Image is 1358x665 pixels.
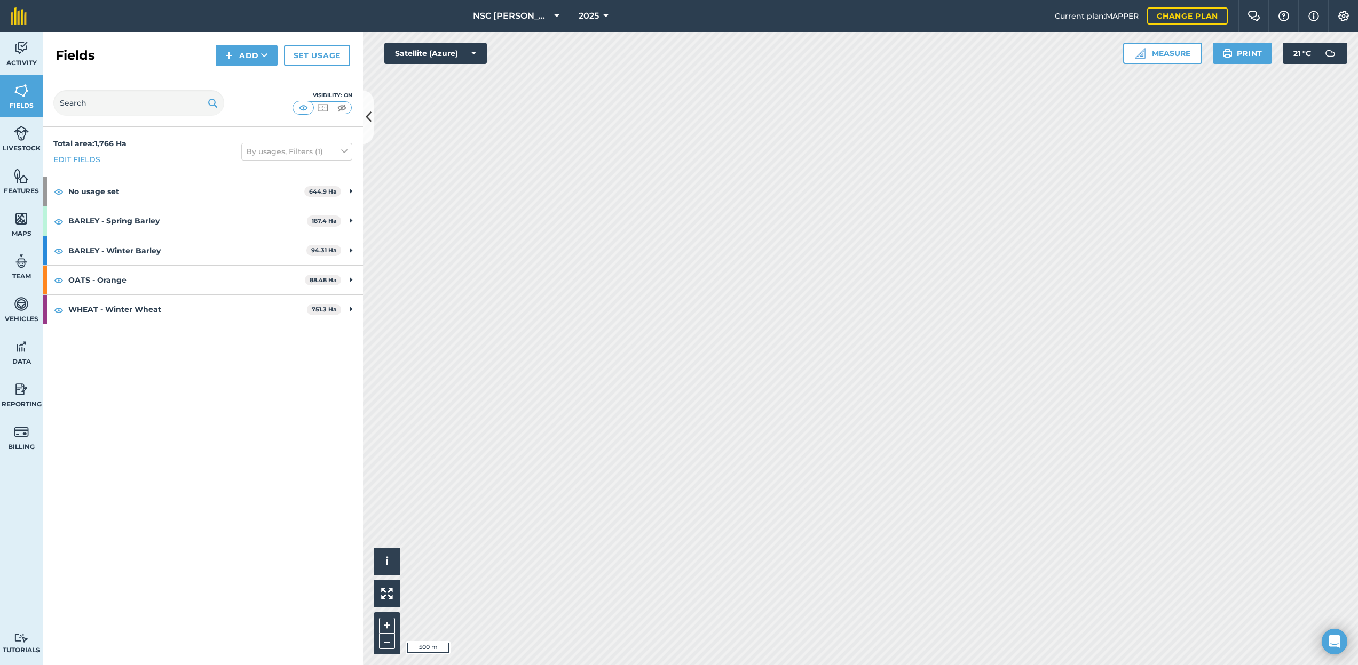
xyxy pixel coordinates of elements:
[14,424,29,440] img: svg+xml;base64,PD94bWwgdmVyc2lvbj0iMS4wIiBlbmNvZGluZz0idXRmLTgiPz4KPCEtLSBHZW5lcmF0b3I6IEFkb2JlIE...
[14,125,29,141] img: svg+xml;base64,PD94bWwgdmVyc2lvbj0iMS4wIiBlbmNvZGluZz0idXRmLTgiPz4KPCEtLSBHZW5lcmF0b3I6IEFkb2JlIE...
[297,102,310,113] img: svg+xml;base64,PHN2ZyB4bWxucz0iaHR0cDovL3d3dy53My5vcmcvMjAwMC9zdmciIHdpZHRoPSI1MCIgaGVpZ2h0PSI0MC...
[310,276,337,284] strong: 88.48 Ha
[316,102,329,113] img: svg+xml;base64,PHN2ZyB4bWxucz0iaHR0cDovL3d3dy53My5vcmcvMjAwMC9zdmciIHdpZHRoPSI1MCIgaGVpZ2h0PSI0MC...
[1222,47,1233,60] img: svg+xml;base64,PHN2ZyB4bWxucz0iaHR0cDovL3d3dy53My5vcmcvMjAwMC9zdmciIHdpZHRoPSIxOSIgaGVpZ2h0PSIyNC...
[14,339,29,355] img: svg+xml;base64,PD94bWwgdmVyc2lvbj0iMS4wIiBlbmNvZGluZz0idXRmLTgiPz4KPCEtLSBHZW5lcmF0b3I6IEFkb2JlIE...
[309,188,337,195] strong: 644.9 Ha
[1320,43,1341,64] img: svg+xml;base64,PD94bWwgdmVyc2lvbj0iMS4wIiBlbmNvZGluZz0idXRmLTgiPz4KPCEtLSBHZW5lcmF0b3I6IEFkb2JlIE...
[14,211,29,227] img: svg+xml;base64,PHN2ZyB4bWxucz0iaHR0cDovL3d3dy53My5vcmcvMjAwMC9zdmciIHdpZHRoPSI1NiIgaGVpZ2h0PSI2MC...
[1308,10,1319,22] img: svg+xml;base64,PHN2ZyB4bWxucz0iaHR0cDovL3d3dy53My5vcmcvMjAwMC9zdmciIHdpZHRoPSIxNyIgaGVpZ2h0PSIxNy...
[1337,11,1350,21] img: A cog icon
[43,266,363,294] div: OATS - Orange88.48 Ha
[68,177,304,206] strong: No usage set
[1123,43,1202,64] button: Measure
[11,7,27,25] img: fieldmargin Logo
[379,618,395,634] button: +
[54,244,64,257] img: svg+xml;base64,PHN2ZyB4bWxucz0iaHR0cDovL3d3dy53My5vcmcvMjAwMC9zdmciIHdpZHRoPSIxOCIgaGVpZ2h0PSIyNC...
[68,266,305,294] strong: OATS - Orange
[14,381,29,397] img: svg+xml;base64,PD94bWwgdmVyc2lvbj0iMS4wIiBlbmNvZGluZz0idXRmLTgiPz4KPCEtLSBHZW5lcmF0b3I6IEFkb2JlIE...
[1147,7,1228,25] a: Change plan
[284,45,350,66] a: Set usage
[56,47,95,64] h2: Fields
[1213,43,1273,64] button: Print
[53,139,127,148] strong: Total area : 1,766 Ha
[14,40,29,56] img: svg+xml;base64,PD94bWwgdmVyc2lvbj0iMS4wIiBlbmNvZGluZz0idXRmLTgiPz4KPCEtLSBHZW5lcmF0b3I6IEFkb2JlIE...
[54,185,64,198] img: svg+xml;base64,PHN2ZyB4bWxucz0iaHR0cDovL3d3dy53My5vcmcvMjAwMC9zdmciIHdpZHRoPSIxOCIgaGVpZ2h0PSIyNC...
[385,555,389,568] span: i
[14,633,29,643] img: svg+xml;base64,PD94bWwgdmVyc2lvbj0iMS4wIiBlbmNvZGluZz0idXRmLTgiPz4KPCEtLSBHZW5lcmF0b3I6IEFkb2JlIE...
[68,206,307,235] strong: BARLEY - Spring Barley
[54,303,64,316] img: svg+xml;base64,PHN2ZyB4bWxucz0iaHR0cDovL3d3dy53My5vcmcvMjAwMC9zdmciIHdpZHRoPSIxOCIgaGVpZ2h0PSIyNC...
[14,253,29,269] img: svg+xml;base64,PD94bWwgdmVyc2lvbj0iMS4wIiBlbmNvZGluZz0idXRmLTgiPz4KPCEtLSBHZW5lcmF0b3I6IEFkb2JlIE...
[1293,43,1311,64] span: 21 ° C
[293,91,352,100] div: Visibility: On
[374,548,400,575] button: i
[473,10,550,22] span: NSC [PERSON_NAME]
[43,236,363,265] div: BARLEY - Winter Barley94.31 Ha
[14,296,29,312] img: svg+xml;base64,PD94bWwgdmVyc2lvbj0iMS4wIiBlbmNvZGluZz0idXRmLTgiPz4KPCEtLSBHZW5lcmF0b3I6IEFkb2JlIE...
[335,102,349,113] img: svg+xml;base64,PHN2ZyB4bWxucz0iaHR0cDovL3d3dy53My5vcmcvMjAwMC9zdmciIHdpZHRoPSI1MCIgaGVpZ2h0PSI0MC...
[1135,48,1146,59] img: Ruler icon
[14,83,29,99] img: svg+xml;base64,PHN2ZyB4bWxucz0iaHR0cDovL3d3dy53My5vcmcvMjAwMC9zdmciIHdpZHRoPSI1NiIgaGVpZ2h0PSI2MC...
[54,215,64,228] img: svg+xml;base64,PHN2ZyB4bWxucz0iaHR0cDovL3d3dy53My5vcmcvMjAwMC9zdmciIHdpZHRoPSIxOCIgaGVpZ2h0PSIyNC...
[43,177,363,206] div: No usage set644.9 Ha
[1248,11,1260,21] img: Two speech bubbles overlapping with the left bubble in the forefront
[43,295,363,324] div: WHEAT - Winter Wheat751.3 Ha
[312,306,337,313] strong: 751.3 Ha
[54,274,64,286] img: svg+xml;base64,PHN2ZyB4bWxucz0iaHR0cDovL3d3dy53My5vcmcvMjAwMC9zdmciIHdpZHRoPSIxOCIgaGVpZ2h0PSIyNC...
[53,90,224,116] input: Search
[225,49,233,62] img: svg+xml;base64,PHN2ZyB4bWxucz0iaHR0cDovL3d3dy53My5vcmcvMjAwMC9zdmciIHdpZHRoPSIxNCIgaGVpZ2h0PSIyNC...
[311,246,337,254] strong: 94.31 Ha
[1283,43,1347,64] button: 21 °C
[43,206,363,235] div: BARLEY - Spring Barley187.4 Ha
[14,168,29,184] img: svg+xml;base64,PHN2ZyB4bWxucz0iaHR0cDovL3d3dy53My5vcmcvMjAwMC9zdmciIHdpZHRoPSI1NiIgaGVpZ2h0PSI2MC...
[216,45,278,66] button: Add
[68,295,307,324] strong: WHEAT - Winter Wheat
[384,43,487,64] button: Satellite (Azure)
[312,217,337,225] strong: 187.4 Ha
[1277,11,1290,21] img: A question mark icon
[53,154,100,165] a: Edit fields
[1055,10,1139,22] span: Current plan : MAPPER
[68,236,306,265] strong: BARLEY - Winter Barley
[381,588,393,599] img: Four arrows, one pointing top left, one top right, one bottom right and the last bottom left
[208,97,218,109] img: svg+xml;base64,PHN2ZyB4bWxucz0iaHR0cDovL3d3dy53My5vcmcvMjAwMC9zdmciIHdpZHRoPSIxOSIgaGVpZ2h0PSIyNC...
[1322,629,1347,654] div: Open Intercom Messenger
[379,634,395,649] button: –
[241,143,352,160] button: By usages, Filters (1)
[579,10,599,22] span: 2025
